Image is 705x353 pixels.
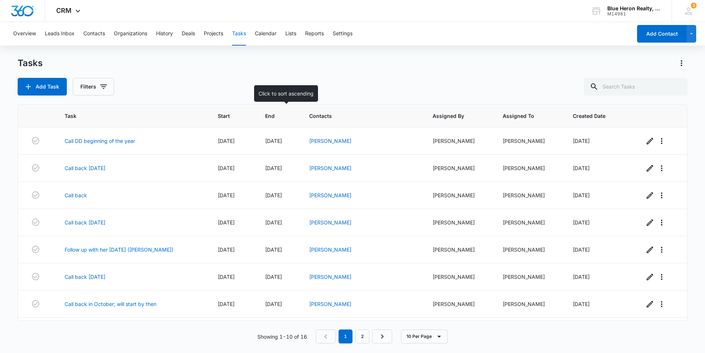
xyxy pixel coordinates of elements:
[204,22,223,46] button: Projects
[573,138,590,144] span: [DATE]
[433,112,474,120] span: Assigned By
[309,301,351,307] a: [PERSON_NAME]
[218,219,235,226] span: [DATE]
[339,329,352,343] em: 1
[65,191,87,199] a: Call back
[305,22,324,46] button: Reports
[309,165,351,171] a: [PERSON_NAME]
[309,138,351,144] a: [PERSON_NAME]
[218,112,237,120] span: Start
[218,165,235,171] span: [DATE]
[503,112,545,120] span: Assigned To
[65,219,105,226] a: Call back [DATE]
[255,22,276,46] button: Calendar
[73,78,114,96] button: Filters
[573,112,616,120] span: Created Date
[573,219,590,226] span: [DATE]
[65,273,105,281] a: Call back [DATE]
[573,192,590,198] span: [DATE]
[309,219,351,226] a: [PERSON_NAME]
[503,246,555,253] div: [PERSON_NAME]
[13,22,36,46] button: Overview
[232,22,246,46] button: Tasks
[433,300,485,308] div: [PERSON_NAME]
[584,78,687,96] input: Search Tasks
[83,22,105,46] button: Contacts
[637,25,687,43] button: Add Contact
[156,22,173,46] button: History
[503,191,555,199] div: [PERSON_NAME]
[607,11,661,17] div: account id
[254,85,318,102] div: Click to sort ascending
[265,165,282,171] span: [DATE]
[401,329,448,343] button: 10 Per Page
[114,22,147,46] button: Organizations
[65,300,156,308] a: Call back in October; will start by then
[573,165,590,171] span: [DATE]
[309,274,351,280] a: [PERSON_NAME]
[265,246,282,253] span: [DATE]
[503,137,555,145] div: [PERSON_NAME]
[309,246,351,253] a: [PERSON_NAME]
[503,300,555,308] div: [PERSON_NAME]
[573,274,590,280] span: [DATE]
[503,273,555,281] div: [PERSON_NAME]
[257,333,307,341] p: Showing 1-10 of 16
[433,219,485,226] div: [PERSON_NAME]
[372,329,392,343] a: Next Page
[218,138,235,144] span: [DATE]
[433,191,485,199] div: [PERSON_NAME]
[676,57,687,69] button: Actions
[218,274,235,280] span: [DATE]
[65,112,189,120] span: Task
[333,22,352,46] button: Settings
[265,192,282,198] span: [DATE]
[691,3,697,8] span: 3
[691,3,697,8] div: notifications count
[316,329,392,343] nav: Pagination
[65,164,105,172] a: Call back [DATE]
[433,164,485,172] div: [PERSON_NAME]
[45,22,75,46] button: Leads Inbox
[355,329,369,343] a: Page 2
[433,137,485,145] div: [PERSON_NAME]
[573,301,590,307] span: [DATE]
[309,192,351,198] a: [PERSON_NAME]
[265,219,282,226] span: [DATE]
[65,246,173,253] a: Follow up with her [DATE] ([PERSON_NAME])
[218,246,235,253] span: [DATE]
[503,164,555,172] div: [PERSON_NAME]
[433,246,485,253] div: [PERSON_NAME]
[218,192,235,198] span: [DATE]
[56,7,72,14] span: CRM
[18,78,67,96] button: Add Task
[285,22,296,46] button: Lists
[265,301,282,307] span: [DATE]
[182,22,195,46] button: Deals
[433,273,485,281] div: [PERSON_NAME]
[573,246,590,253] span: [DATE]
[503,219,555,226] div: [PERSON_NAME]
[309,112,404,120] span: Contacts
[265,274,282,280] span: [DATE]
[65,137,135,145] a: Call DD beginning of the year
[18,58,43,69] h1: Tasks
[265,112,281,120] span: End
[265,138,282,144] span: [DATE]
[218,301,235,307] span: [DATE]
[607,6,661,11] div: account name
